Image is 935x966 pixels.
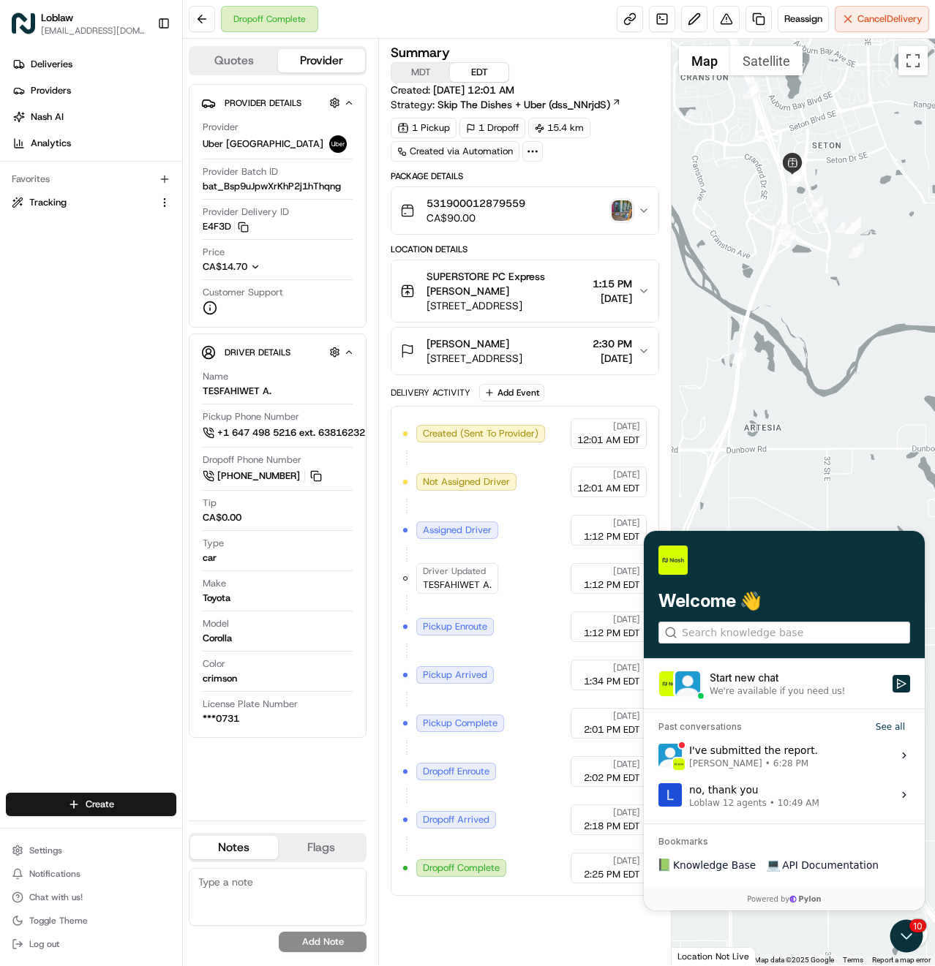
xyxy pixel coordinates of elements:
div: 21 [775,224,791,241]
button: Add Event [479,384,544,401]
span: +1 647 498 5216 ext. 63816232 [217,426,365,439]
span: Model [203,617,229,630]
span: 12:01 AM EDT [577,482,640,495]
button: CA$14.70 [203,260,331,273]
span: 2:18 PM EDT [584,820,640,833]
span: [STREET_ADDRESS] [427,351,522,366]
button: 531900012879559CA$90.00photo_proof_of_delivery image [391,187,658,234]
span: Providers [31,84,71,97]
span: Color [203,657,225,671]
span: 2:30 PM [593,336,632,351]
button: Provider Details [201,91,354,115]
div: 11 [807,197,823,213]
span: [DATE] 12:01 AM [433,83,514,97]
span: [DATE] [613,710,640,722]
a: Deliveries [6,53,182,76]
button: [EMAIL_ADDRESS][DOMAIN_NAME] [41,25,146,37]
div: Location Not Live [672,947,756,965]
span: Dropoff Enroute [423,765,489,778]
span: Created: [391,83,514,97]
span: [DATE] [613,807,640,818]
a: Providers [6,79,182,102]
div: Package Details [391,170,659,182]
span: Customer Support [203,286,283,299]
span: [DATE] [613,855,640,867]
span: 12:01 AM EDT [577,434,640,447]
span: CA$90.00 [427,211,525,225]
span: Dropoff Arrived [423,813,489,826]
span: 2:01 PM EDT [584,723,640,736]
button: Chat with us! [6,887,176,907]
span: Dropoff Complete [423,861,500,875]
span: Assigned Driver [423,524,492,537]
span: Name [203,370,228,383]
span: Driver Details [225,347,290,358]
span: Pickup Phone Number [203,410,299,423]
a: Report a map error [872,956,931,964]
button: Notifications [6,864,176,884]
button: SUPERSTORE PC Express [PERSON_NAME][STREET_ADDRESS]1:15 PM[DATE] [391,260,658,322]
iframe: Customer support window [644,531,925,910]
span: [DATE] [613,758,640,770]
div: Strategy: [391,97,621,112]
span: Provider Delivery ID [203,205,289,219]
span: Reassign [784,12,822,26]
div: Favorites [6,167,176,191]
span: [PERSON_NAME] [427,336,509,351]
span: Skip The Dishes + Uber (dss_NNrjdS) [438,97,610,112]
span: Price [203,246,225,259]
span: Map data ©2025 Google [754,956,834,964]
button: Notes [190,836,278,859]
a: Tracking [12,196,153,209]
div: Corolla [203,632,232,645]
span: Provider Details [225,97,301,109]
span: Tip [203,497,217,510]
button: Toggle fullscreen view [898,46,928,75]
button: Show satellite imagery [730,46,803,75]
a: Analytics [6,132,182,155]
span: Dropoff Phone Number [203,453,301,467]
span: Create [86,798,114,811]
span: Created (Sent To Provider) [423,427,538,440]
span: Provider [203,121,239,134]
span: Log out [29,938,59,950]
div: 20 [812,207,828,223]
span: Not Assigned Driver [423,475,510,488]
button: +1 647 498 5216 ext. 63816232 [203,425,389,441]
img: Loblaw [12,12,35,35]
span: Pickup Complete [423,717,497,730]
span: 1:12 PM EDT [584,627,640,640]
span: SUPERSTORE PC Express [PERSON_NAME] [427,269,587,298]
iframe: Open customer support [888,918,928,957]
span: Tracking [29,196,67,209]
span: Toggle Theme [29,915,88,927]
div: 6 [835,217,851,233]
span: [DATE] [613,517,640,529]
div: 5 [780,228,796,244]
span: 1:34 PM EDT [584,675,640,688]
a: Nash AI [6,105,182,129]
img: photo_proof_of_delivery image [612,200,632,221]
button: EDT [450,63,508,82]
span: [PHONE_NUMBER] [217,469,300,483]
button: CancelDelivery [835,6,929,32]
